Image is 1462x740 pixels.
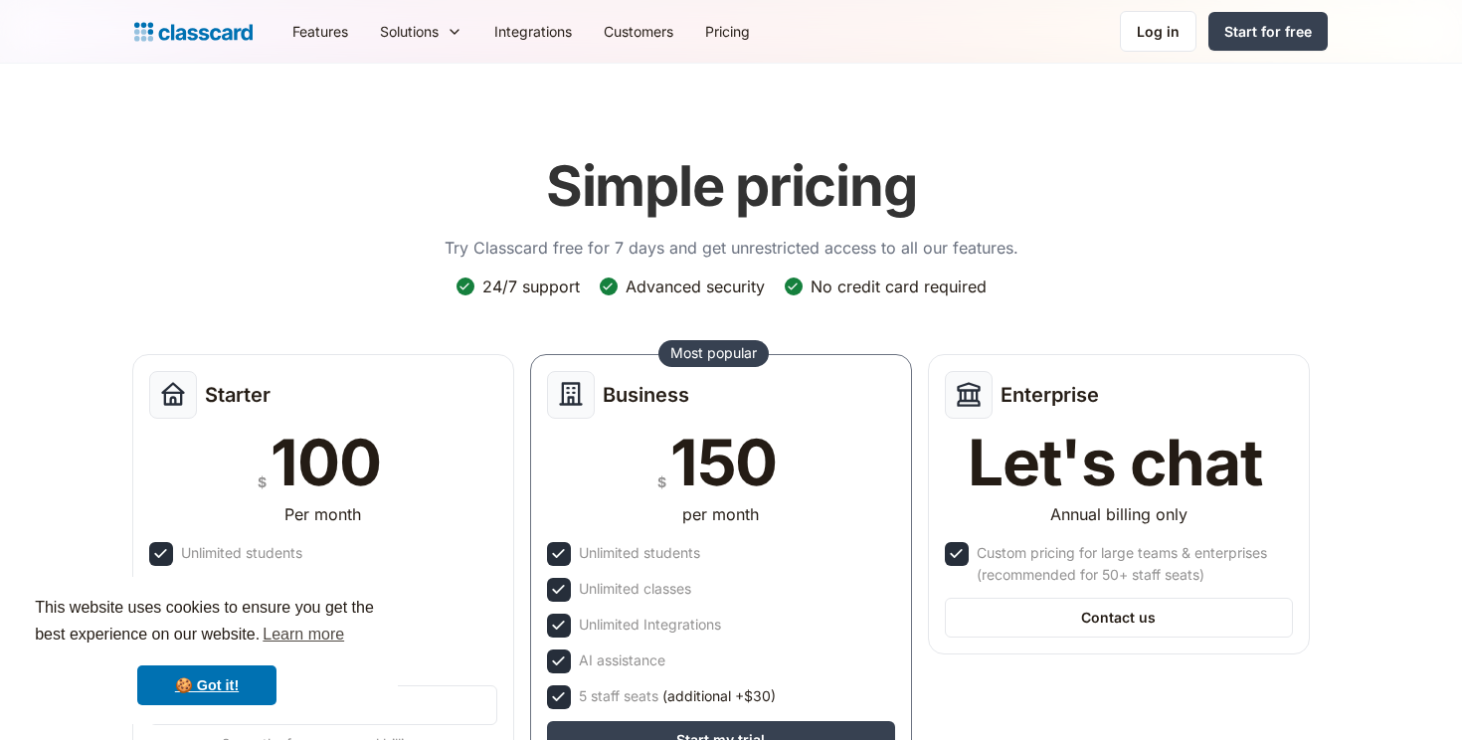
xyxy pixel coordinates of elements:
div: Start for free [1224,21,1312,42]
h2: Enterprise [1001,383,1099,407]
a: Integrations [478,9,588,54]
div: per month [682,502,759,526]
h2: Business [603,383,689,407]
div: Per month [284,502,361,526]
span: This website uses cookies to ensure you get the best experience on our website. [35,596,379,649]
div: Unlimited Integrations [579,614,721,636]
a: home [134,18,253,46]
h1: Simple pricing [546,153,917,220]
div: 5 staff seats [579,685,776,707]
h2: Starter [205,383,271,407]
div: 100 [271,431,380,494]
a: Pricing [689,9,766,54]
div: Unlimited students [579,542,700,564]
div: AI assistance [579,649,665,671]
a: Features [276,9,364,54]
div: Solutions [364,9,478,54]
a: Customers [588,9,689,54]
a: dismiss cookie message [137,665,276,705]
a: Contact us [945,598,1293,638]
div: Unlimited students [181,542,302,564]
div: $ [657,469,666,494]
div: Annual billing only [1050,502,1188,526]
p: Try Classcard free for 7 days and get unrestricted access to all our features. [445,236,1018,260]
div: 24/7 support [482,276,580,297]
a: learn more about cookies [260,620,347,649]
div: Most popular [670,343,757,363]
span: (additional +$30) [662,685,776,707]
div: Solutions [380,21,439,42]
a: Log in [1120,11,1196,52]
a: Start for free [1208,12,1328,51]
div: No credit card required [811,276,987,297]
div: $ [258,469,267,494]
div: Unlimited classes [579,578,691,600]
div: Let's chat [968,431,1262,494]
div: cookieconsent [16,577,398,724]
div: Log in [1137,21,1180,42]
div: 150 [670,431,777,494]
div: Advanced security [626,276,765,297]
div: Custom pricing for large teams & enterprises (recommended for 50+ staff seats) [977,542,1289,586]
